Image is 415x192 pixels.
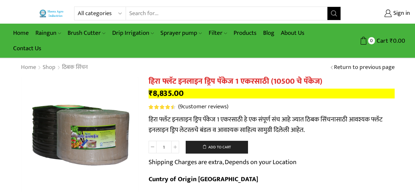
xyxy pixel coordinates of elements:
[149,87,184,100] bdi: 8,835.00
[62,63,88,72] a: ठिबक सिंचन
[180,102,183,112] span: 9
[368,37,375,44] span: 0
[109,25,157,41] a: Drip Irrigation
[149,105,176,109] span: 9
[390,36,393,46] span: ₹
[278,25,308,41] a: About Us
[64,25,109,41] a: Brush Cutter
[149,105,174,109] span: Rated out of 5 based on customer ratings
[230,25,260,41] a: Products
[351,8,410,19] a: Sign in
[390,36,405,46] bdi: 0.00
[149,105,175,109] div: Rated 4.67 out of 5
[260,25,278,41] a: Blog
[149,77,395,86] h1: हिरा फ्लॅट इनलाइन ड्रिप पॅकेज 1 एकरसाठी (10500 चे पॅकेज)
[149,87,153,100] span: ₹
[347,35,405,47] a: 0 Cart ₹0.00
[327,7,341,20] button: Search button
[10,25,32,41] a: Home
[21,63,36,72] a: Home
[156,141,171,153] input: Product quantity
[334,63,395,72] a: Return to previous page
[32,25,64,41] a: Raingun
[186,141,248,154] button: Add to cart
[149,174,258,185] b: Cuntry of Origin [GEOGRAPHIC_DATA]
[375,36,388,45] span: Cart
[126,7,327,20] input: Search for...
[42,63,56,72] a: Shop
[10,41,45,56] a: Contact Us
[178,103,228,111] a: (9customer reviews)
[21,63,88,72] nav: Breadcrumb
[149,114,383,136] span: हिरा फ्लॅट इनलाइन ड्रिप पॅकेज 1 एकरसाठी हे एक संपूर्ण संच आहे ज्यात ठिबक सिंचनासाठी आवश्यक फ्लॅट ...
[157,25,205,41] a: Sprayer pump
[149,157,297,167] p: Shipping Charges are extra, Depends on your Location
[392,9,410,18] span: Sign in
[205,25,230,41] a: Filter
